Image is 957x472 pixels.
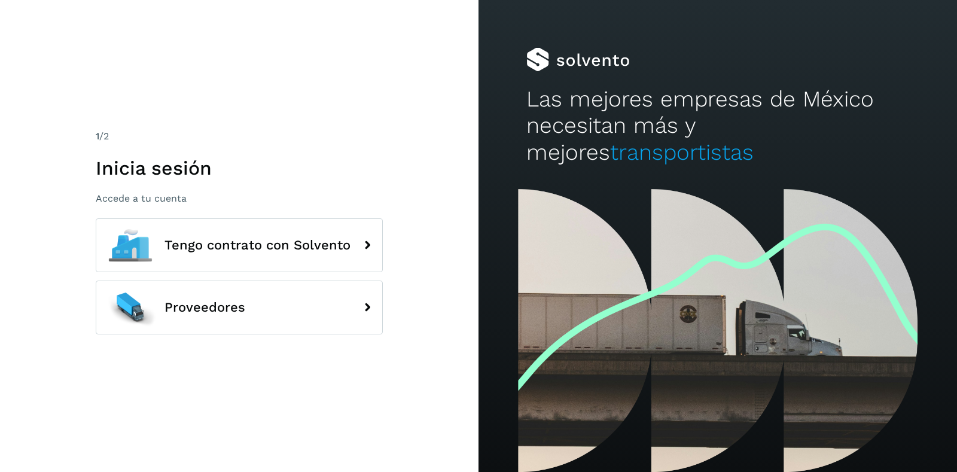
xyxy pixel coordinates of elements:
h2: Las mejores empresas de México necesitan más y mejores [526,86,909,166]
span: 1 [96,130,99,142]
button: Tengo contrato con Solvento [96,218,383,272]
p: Accede a tu cuenta [96,193,383,204]
div: /2 [96,129,383,144]
span: Tengo contrato con Solvento [164,238,351,252]
span: Proveedores [164,300,245,315]
span: transportistas [610,139,754,165]
button: Proveedores [96,281,383,334]
h1: Inicia sesión [96,157,383,179]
